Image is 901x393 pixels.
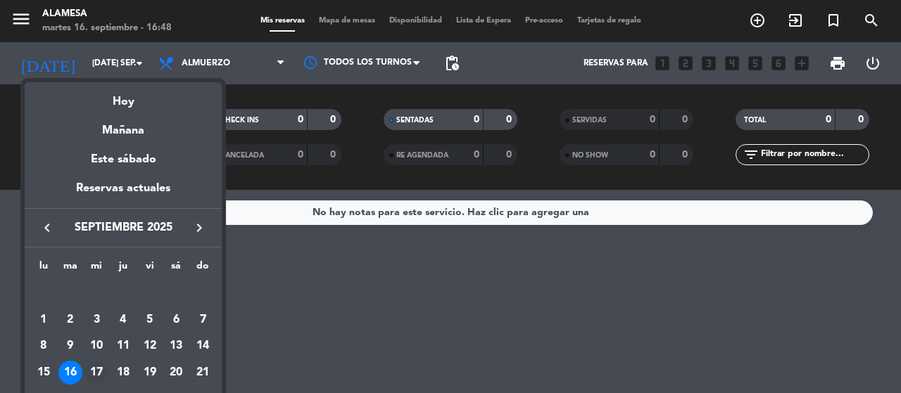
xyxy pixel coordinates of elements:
div: Este sábado [25,140,222,179]
th: sábado [163,258,190,280]
th: domingo [189,258,216,280]
div: 5 [138,308,162,332]
td: 14 de septiembre de 2025 [189,333,216,359]
td: 4 de septiembre de 2025 [110,307,137,333]
div: Reservas actuales [25,179,222,208]
td: SEP. [30,280,216,307]
td: 2 de septiembre de 2025 [57,307,84,333]
td: 21 de septiembre de 2025 [189,359,216,386]
div: 21 [191,361,215,385]
td: 8 de septiembre de 2025 [30,333,57,359]
div: 7 [191,308,215,332]
td: 12 de septiembre de 2025 [137,333,163,359]
td: 19 de septiembre de 2025 [137,359,163,386]
div: 9 [58,334,82,358]
td: 5 de septiembre de 2025 [137,307,163,333]
td: 20 de septiembre de 2025 [163,359,190,386]
button: keyboard_arrow_left [34,219,60,237]
div: 6 [164,308,188,332]
div: 12 [138,334,162,358]
div: 2 [58,308,82,332]
th: martes [57,258,84,280]
div: 19 [138,361,162,385]
div: Mañana [25,111,222,140]
td: 18 de septiembre de 2025 [110,359,137,386]
i: keyboard_arrow_right [191,219,208,236]
td: 6 de septiembre de 2025 [163,307,190,333]
td: 3 de septiembre de 2025 [83,307,110,333]
span: septiembre 2025 [60,219,187,237]
div: 4 [111,308,135,332]
div: 18 [111,361,135,385]
div: 3 [84,308,108,332]
td: 9 de septiembre de 2025 [57,333,84,359]
i: keyboard_arrow_left [39,219,56,236]
td: 16 de septiembre de 2025 [57,359,84,386]
div: 13 [164,334,188,358]
td: 7 de septiembre de 2025 [189,307,216,333]
div: Hoy [25,82,222,111]
td: 1 de septiembre de 2025 [30,307,57,333]
button: keyboard_arrow_right [187,219,212,237]
td: 17 de septiembre de 2025 [83,359,110,386]
div: 1 [32,308,56,332]
div: 11 [111,334,135,358]
th: lunes [30,258,57,280]
td: 10 de septiembre de 2025 [83,333,110,359]
td: 13 de septiembre de 2025 [163,333,190,359]
th: miércoles [83,258,110,280]
div: 14 [191,334,215,358]
th: jueves [110,258,137,280]
div: 15 [32,361,56,385]
div: 8 [32,334,56,358]
td: 15 de septiembre de 2025 [30,359,57,386]
div: 16 [58,361,82,385]
th: viernes [137,258,163,280]
div: 10 [84,334,108,358]
div: 17 [84,361,108,385]
td: 11 de septiembre de 2025 [110,333,137,359]
div: 20 [164,361,188,385]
